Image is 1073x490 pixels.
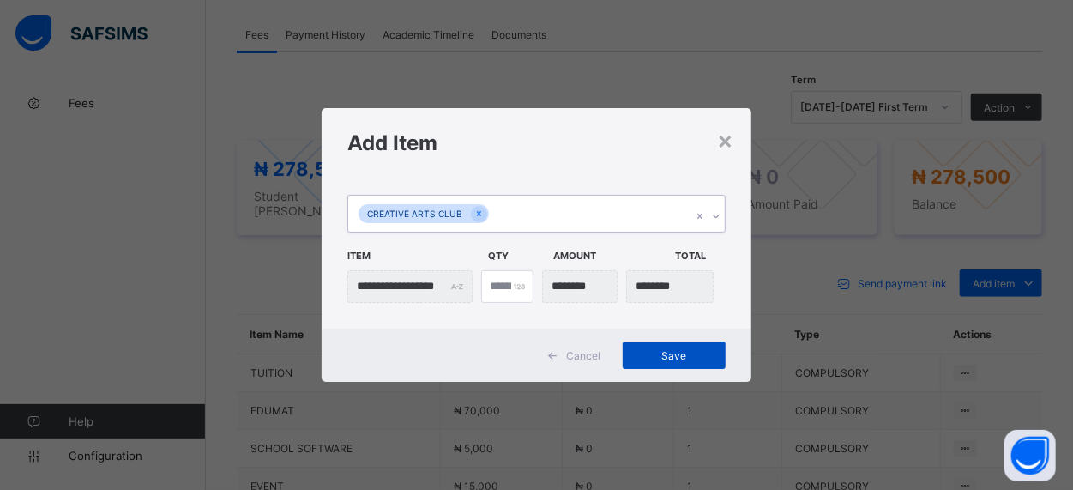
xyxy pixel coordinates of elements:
[347,241,479,270] span: Item
[347,130,725,155] h1: Add Item
[566,349,600,362] span: Cancel
[553,241,666,270] span: Amount
[359,204,471,224] div: CREATIVE ARTS CLUB
[718,125,734,154] div: ×
[636,349,713,362] span: Save
[676,241,732,270] span: Total
[1004,430,1056,481] button: Open asap
[488,241,545,270] span: Qty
